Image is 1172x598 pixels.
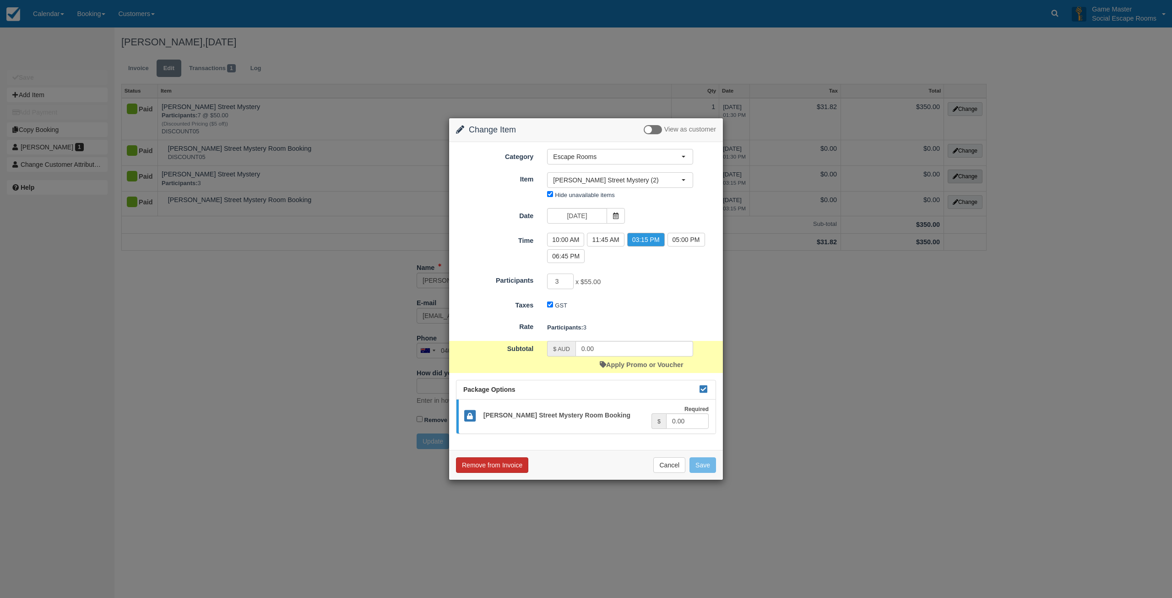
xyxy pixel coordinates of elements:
[449,319,540,332] label: Rate
[547,149,693,165] button: Escape Rooms
[449,273,540,285] label: Participants
[553,152,681,161] span: Escape Rooms
[547,249,585,263] label: 06:45 PM
[547,324,583,331] strong: Participants
[449,233,540,246] label: Time
[587,233,624,247] label: 11:45 AM
[469,125,516,134] span: Change Item
[664,126,716,133] span: View as customer
[449,297,540,310] label: Taxes
[627,233,665,247] label: 03:15 PM
[449,208,540,221] label: Date
[547,274,574,289] input: Participants
[449,341,540,354] label: Subtotal
[547,233,584,247] label: 10:00 AM
[463,386,515,393] span: Package Options
[689,457,716,473] button: Save
[477,412,651,419] h5: [PERSON_NAME] Street Mystery Room Booking
[575,279,601,286] span: x $55.00
[553,176,681,185] span: [PERSON_NAME] Street Mystery (2)
[449,171,540,184] label: Item
[456,457,528,473] button: Remove from Invoice
[667,233,705,247] label: 05:00 PM
[555,302,567,309] label: GST
[657,418,661,425] small: $
[456,400,716,434] a: [PERSON_NAME] Street Mystery Room Booking Required $
[600,361,683,368] a: Apply Promo or Voucher
[684,406,709,412] strong: Required
[553,346,570,352] small: $ AUD
[449,149,540,162] label: Category
[653,457,685,473] button: Cancel
[547,172,693,188] button: [PERSON_NAME] Street Mystery (2)
[555,192,614,198] label: Hide unavailable items
[540,320,723,335] div: 3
